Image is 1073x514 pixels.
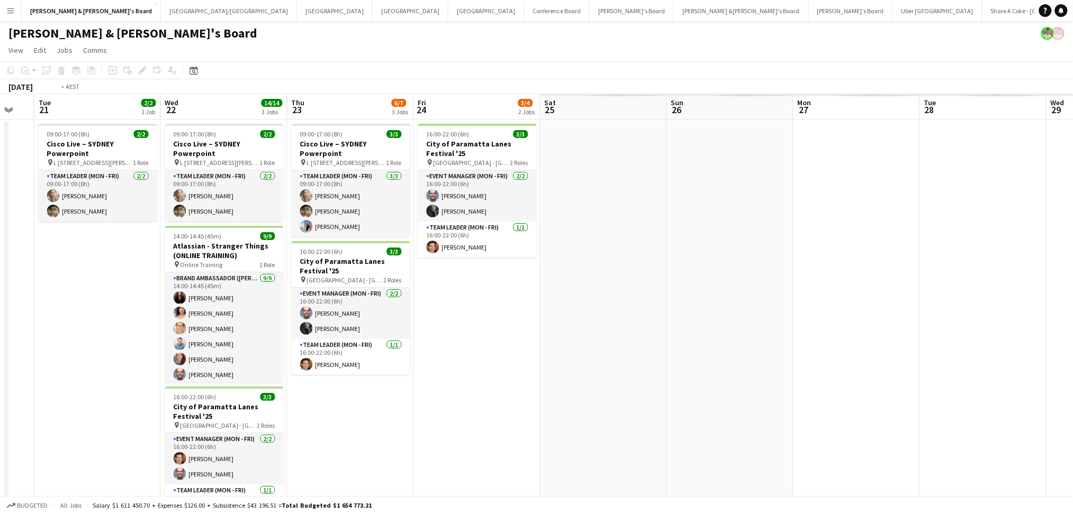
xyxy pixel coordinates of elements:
[34,45,46,55] span: Edit
[809,1,893,21] button: [PERSON_NAME]'s Board
[52,43,77,57] a: Jobs
[590,1,674,21] button: [PERSON_NAME]'s Board
[282,501,372,509] span: Total Budgeted $1 654 773.21
[524,1,590,21] button: Conference Board
[1052,27,1065,40] app-user-avatar: Arrence Torres
[8,81,33,92] div: [DATE]
[8,45,23,55] span: View
[58,501,84,509] span: All jobs
[22,1,161,21] button: [PERSON_NAME] & [PERSON_NAME]'s Board
[30,43,50,57] a: Edit
[1041,27,1054,40] app-user-avatar: Arrence Torres
[5,500,49,511] button: Budgeted
[448,1,524,21] button: [GEOGRAPHIC_DATA]
[8,25,257,41] h1: [PERSON_NAME] & [PERSON_NAME]'s Board
[893,1,982,21] button: Uber [GEOGRAPHIC_DATA]
[373,1,448,21] button: [GEOGRAPHIC_DATA]
[297,1,373,21] button: [GEOGRAPHIC_DATA]
[57,45,73,55] span: Jobs
[674,1,809,21] button: [PERSON_NAME] & [PERSON_NAME]'s Board
[17,502,48,509] span: Budgeted
[66,82,79,90] div: AEST
[93,501,372,509] div: Salary $1 611 450.70 + Expenses $126.00 + Subsistence $43 196.51 =
[161,1,297,21] button: [GEOGRAPHIC_DATA]/[GEOGRAPHIC_DATA]
[4,43,28,57] a: View
[83,45,107,55] span: Comms
[79,43,111,57] a: Comms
